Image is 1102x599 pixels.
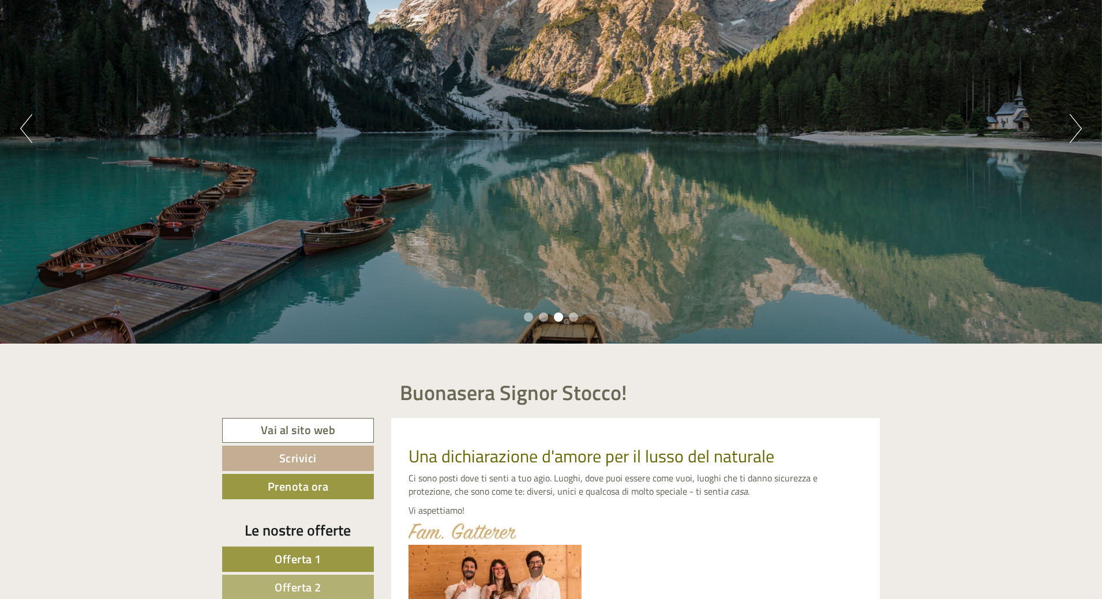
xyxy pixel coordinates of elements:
[222,474,374,499] a: Prenota ora
[275,550,321,568] span: Offerta 1
[408,472,863,498] p: Ci sono posti dove ti senti a tuo agio. Luoghi, dove puoi essere come vuoi, luoghi che ti danno s...
[20,114,32,143] button: Previous
[408,523,516,539] img: image
[222,446,374,471] a: Scrivici
[222,519,374,541] div: Le nostre offerte
[408,443,774,469] span: Una dichiarazione d'amore per il lusso del naturale
[275,578,321,596] span: Offerta 2
[730,484,748,498] em: casa
[1070,114,1082,143] button: Next
[724,484,728,498] em: a
[400,381,627,404] h1: Buonasera Signor Stocco!
[222,418,374,443] a: Vai al sito web
[408,504,863,517] p: Vi aspettiamo!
